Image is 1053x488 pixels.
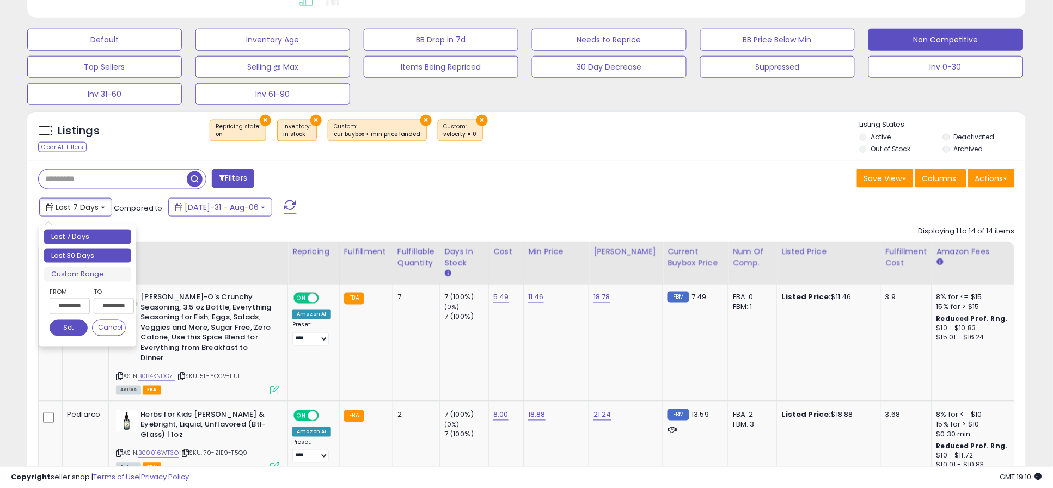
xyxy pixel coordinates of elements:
div: Displaying 1 to 14 of 14 items [919,226,1015,237]
div: Days In Stock [444,246,484,269]
div: ASIN: [116,293,279,394]
button: [DATE]-31 - Aug-06 [168,198,272,217]
div: Amazon Fees [936,246,1031,257]
div: FBA: 0 [733,293,769,302]
b: Herbs for Kids [PERSON_NAME] & Eyebright, Liquid, Unflavored (Btl-Glass) | 1oz [140,410,273,443]
div: Amazon AI [292,310,330,319]
button: × [260,115,271,126]
li: Last 30 Days [44,249,131,263]
label: Deactivated [954,132,995,141]
span: Custom: [334,122,421,139]
small: Days In Stock. [444,269,451,279]
div: 3.68 [885,410,923,420]
button: Items Being Repriced [364,56,518,78]
button: Needs to Reprice [532,29,687,51]
small: Amazon Fees. [936,257,943,267]
label: Archived [954,144,983,153]
button: Last 7 Days [39,198,112,217]
button: Save View [857,169,914,188]
button: Set [50,320,88,336]
span: Last 7 Days [56,202,99,213]
div: Title [113,246,283,257]
div: 8% for <= $15 [936,293,1027,302]
div: in stock [283,131,311,138]
a: 18.88 [528,410,546,421]
div: Repricing [292,246,334,257]
div: $10 - $10.83 [936,324,1027,333]
div: $10 - $11.72 [936,452,1027,461]
div: Fulfillable Quantity [397,246,435,269]
a: Terms of Use [93,472,139,482]
h5: Listings [58,123,100,139]
button: Default [27,29,182,51]
a: 21.24 [593,410,611,421]
div: 7 [397,293,431,302]
div: cur buybox < min price landed [334,131,421,138]
p: Listing States: [860,120,1026,130]
div: Min Price [528,246,584,257]
div: $18.88 [782,410,872,420]
a: 11.46 [528,292,544,303]
div: on [216,131,260,138]
div: 3.9 [885,293,923,302]
button: Cancel [92,320,126,336]
span: | SKU: 5L-YOCV-FUEI [176,372,243,381]
span: [DATE]-31 - Aug-06 [185,202,259,213]
div: velocity = 0 [444,131,477,138]
span: 13.59 [692,410,709,420]
div: Current Buybox Price [668,246,724,269]
div: Amazon AI [292,427,330,437]
span: OFF [317,411,335,420]
div: FBM: 1 [733,302,769,312]
div: Preset: [292,322,330,346]
span: All listings currently available for purchase on Amazon [116,386,141,395]
div: 15% for > $15 [936,302,1027,312]
div: 7 (100%) [444,410,488,420]
b: Listed Price: [782,410,831,420]
div: Num of Comp. [733,246,773,269]
img: 31FbbepsrmL._SL40_.jpg [116,410,138,432]
div: 8% for <= $10 [936,410,1027,420]
a: 5.49 [493,292,509,303]
span: | SKU: 70-Z1E9-T5Q9 [180,449,247,458]
small: FBA [344,293,364,305]
span: OFF [317,294,335,303]
button: BB Drop in 7d [364,29,518,51]
a: 18.78 [593,292,610,303]
a: 8.00 [493,410,509,421]
div: FBA: 2 [733,410,769,420]
strong: Copyright [11,472,51,482]
button: Filters [212,169,254,188]
span: Columns [922,173,957,184]
b: Reduced Prof. Rng. [936,314,1008,324]
button: Top Sellers [27,56,182,78]
button: Inv 31-60 [27,83,182,105]
small: (0%) [444,303,460,312]
button: Inv 61-90 [195,83,350,105]
div: FBM: 3 [733,420,769,430]
span: 2025-08-14 19:10 GMT [1000,472,1042,482]
span: FBA [143,386,161,395]
span: Custom: [444,122,477,139]
div: 15% for > $10 [936,420,1027,430]
button: Inv 0-30 [868,56,1023,78]
span: Inventory : [283,122,311,139]
div: Fulfillment Cost [885,246,927,269]
button: Columns [915,169,966,188]
b: Reduced Prof. Rng. [936,442,1008,451]
div: 7 (100%) [444,293,488,302]
div: 7 (100%) [444,312,488,322]
button: Inventory Age [195,29,350,51]
button: × [310,115,322,126]
label: From [50,286,88,297]
span: Repricing state : [216,122,260,139]
button: BB Price Below Min [700,29,855,51]
button: 30 Day Decrease [532,56,687,78]
small: FBM [668,292,689,303]
button: × [420,115,432,126]
div: Pedlarco [67,410,100,420]
div: Fulfillment [344,246,388,257]
div: Cost [493,246,519,257]
div: Clear All Filters [38,142,87,152]
button: Actions [968,169,1015,188]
